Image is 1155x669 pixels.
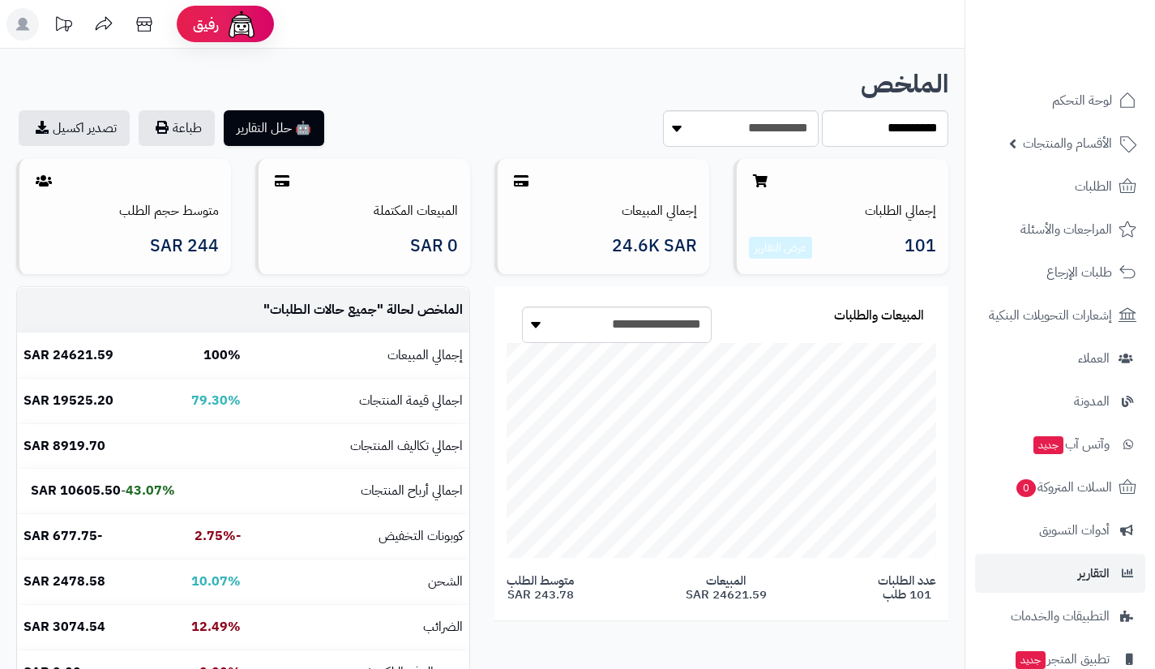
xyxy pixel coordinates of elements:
td: اجمالي تكاليف المنتجات [247,424,469,469]
button: 🤖 حلل التقارير [224,110,324,146]
span: رفيق [193,15,219,34]
a: أدوات التسويق [975,511,1145,550]
span: الطلبات [1075,175,1112,198]
span: 244 SAR [150,237,219,255]
span: جديد [1033,436,1063,454]
a: العملاء [975,339,1145,378]
b: 43.07% [126,481,175,500]
span: المبيعات 24621.59 SAR [686,574,767,601]
td: الملخص لحالة " " [247,288,469,332]
span: 0 SAR [410,237,458,255]
td: اجمالي أرباح المنتجات [247,469,469,513]
span: التطبيقات والخدمات [1011,605,1110,628]
b: 19525.20 SAR [24,391,113,410]
span: السلات المتروكة [1015,476,1112,499]
span: وآتس آب [1032,433,1110,456]
b: 2478.58 SAR [24,572,105,591]
span: 101 [905,237,936,259]
h3: المبيعات والطلبات [834,309,924,324]
td: كوبونات التخفيض [247,514,469,559]
b: الملخص [861,65,948,103]
span: جميع حالات الطلبات [270,300,377,319]
a: إجمالي المبيعات [622,201,697,221]
a: الطلبات [975,167,1145,206]
span: لوحة التحكم [1052,89,1112,112]
a: لوحة التحكم [975,81,1145,120]
span: عدد الطلبات 101 طلب [878,574,936,601]
b: 100% [203,345,241,365]
span: جديد [1016,651,1046,669]
span: 24.6K SAR [612,237,697,255]
b: 10.07% [191,572,241,591]
a: تحديثات المنصة [43,8,83,45]
b: -2.75% [195,526,241,546]
b: 8919.70 SAR [24,436,105,456]
a: المدونة [975,382,1145,421]
b: 24621.59 SAR [24,345,113,365]
a: السلات المتروكة0 [975,468,1145,507]
a: المراجعات والأسئلة [975,210,1145,249]
b: 10605.50 SAR [31,481,121,500]
b: 12.49% [191,617,241,637]
td: اجمالي قيمة المنتجات [247,379,469,423]
button: طباعة [139,110,215,146]
span: التقارير [1078,562,1110,585]
b: 3074.54 SAR [24,617,105,637]
img: ai-face.png [225,8,258,41]
td: - [17,469,182,513]
b: -677.75 SAR [24,526,102,546]
td: الشحن [247,560,469,604]
a: التقارير [975,554,1145,593]
span: المدونة [1074,390,1110,413]
span: المراجعات والأسئلة [1020,218,1112,241]
a: المبيعات المكتملة [374,201,458,221]
span: متوسط الطلب 243.78 SAR [507,574,574,601]
a: عرض التقارير [755,239,806,256]
td: إجمالي المبيعات [247,333,469,378]
span: طلبات الإرجاع [1046,261,1112,284]
span: العملاء [1078,347,1110,370]
span: 0 [1016,479,1036,497]
a: إشعارات التحويلات البنكية [975,296,1145,335]
a: إجمالي الطلبات [865,201,936,221]
a: متوسط حجم الطلب [119,201,219,221]
span: أدوات التسويق [1039,519,1110,542]
td: الضرائب [247,605,469,650]
a: التطبيقات والخدمات [975,597,1145,636]
a: تصدير اكسيل [19,110,130,146]
a: طلبات الإرجاع [975,253,1145,292]
span: إشعارات التحويلات البنكية [989,304,1112,327]
a: وآتس آبجديد [975,425,1145,464]
span: الأقسام والمنتجات [1023,132,1112,155]
b: 79.30% [191,391,241,410]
